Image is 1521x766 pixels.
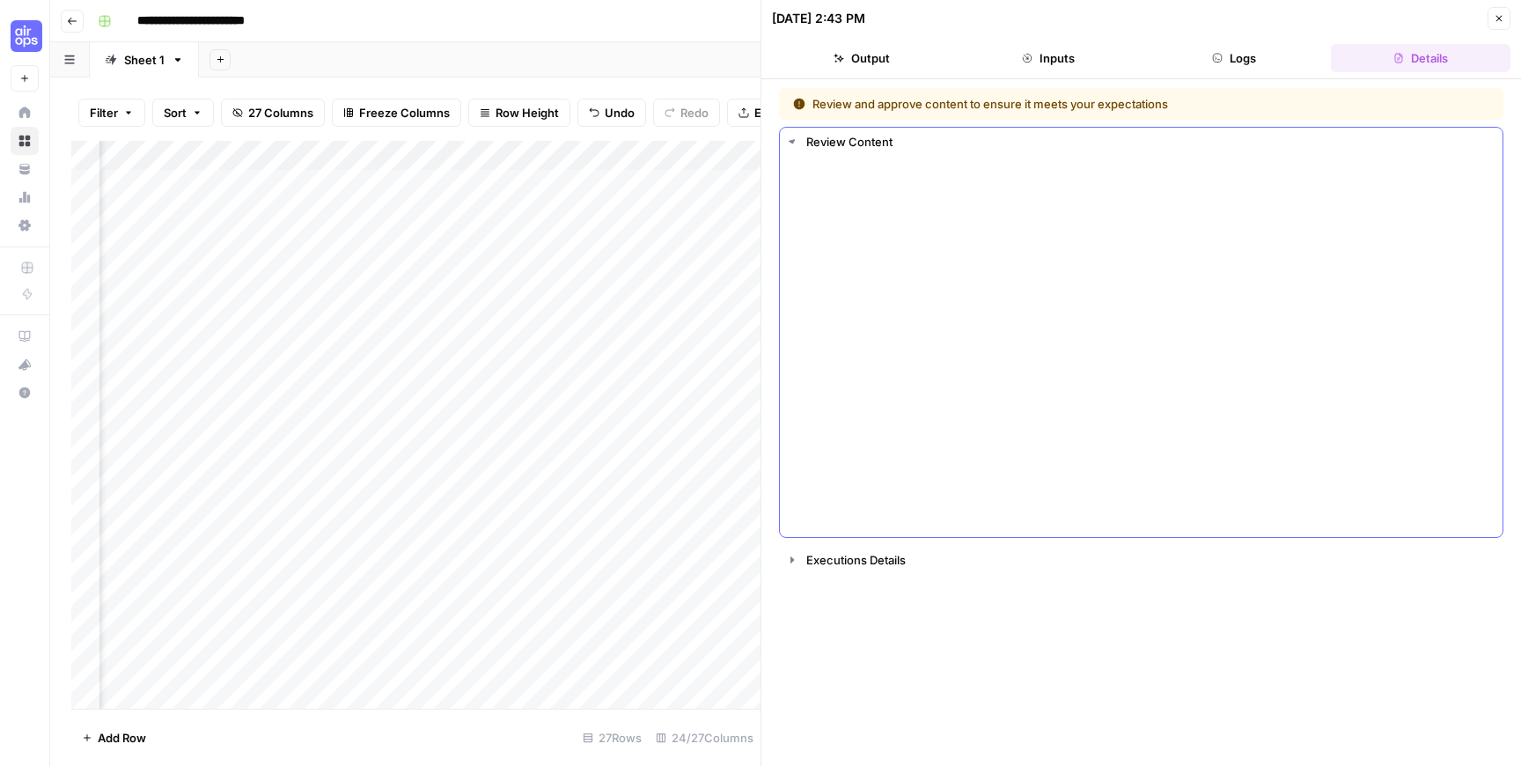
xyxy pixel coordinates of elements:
[11,183,39,211] a: Usage
[124,51,165,69] div: Sheet 1
[11,322,39,350] a: AirOps Academy
[727,99,828,127] button: Export CSV
[98,729,146,747] span: Add Row
[772,44,952,72] button: Output
[680,104,709,122] span: Redo
[653,99,720,127] button: Redo
[71,724,157,752] button: Add Row
[11,379,39,407] button: Help + Support
[152,99,214,127] button: Sort
[959,44,1138,72] button: Inputs
[359,104,450,122] span: Freeze Columns
[11,351,38,378] div: What's new?
[248,104,313,122] span: 27 Columns
[649,724,760,752] div: 24/27 Columns
[576,724,649,752] div: 27 Rows
[780,546,1503,574] button: Executions Details
[496,104,559,122] span: Row Height
[11,14,39,58] button: Workspace: Cohort 4
[806,551,1492,569] div: Executions Details
[11,211,39,239] a: Settings
[772,10,865,27] div: [DATE] 2:43 PM
[164,104,187,122] span: Sort
[1331,44,1510,72] button: Details
[11,99,39,127] a: Home
[468,99,570,127] button: Row Height
[605,104,635,122] span: Undo
[793,95,1329,113] div: Review and approve content to ensure it meets your expectations
[806,133,1492,151] div: Review Content
[11,155,39,183] a: Your Data
[1145,44,1325,72] button: Logs
[221,99,325,127] button: 27 Columns
[780,128,1503,156] button: Review Content
[78,99,145,127] button: Filter
[11,350,39,379] button: What's new?
[332,99,461,127] button: Freeze Columns
[11,20,42,52] img: Cohort 4 Logo
[90,42,199,77] a: Sheet 1
[90,104,118,122] span: Filter
[577,99,646,127] button: Undo
[11,127,39,155] a: Browse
